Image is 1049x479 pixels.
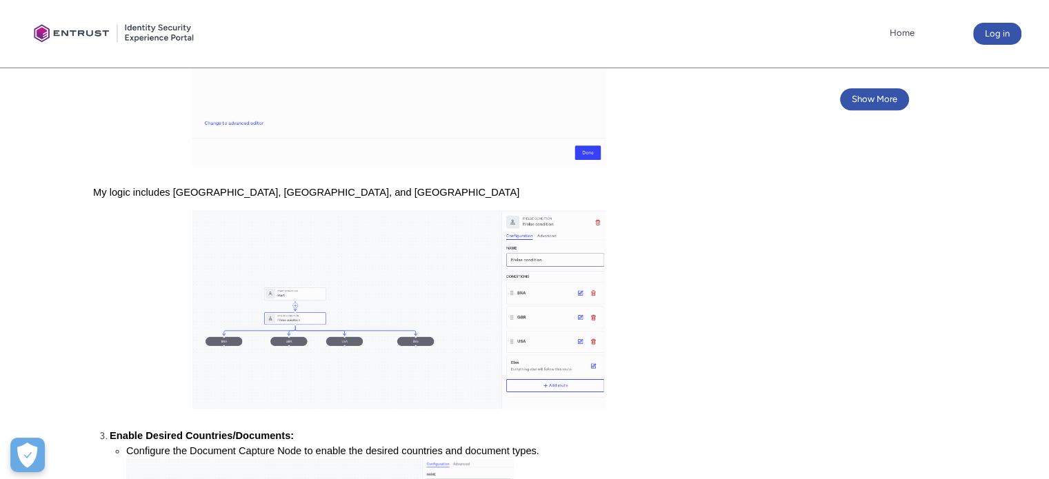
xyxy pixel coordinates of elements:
[10,438,45,472] button: Open Preferences
[93,187,519,198] span: My logic includes [GEOGRAPHIC_DATA], [GEOGRAPHIC_DATA], and [GEOGRAPHIC_DATA]
[192,210,606,409] img: AD_4nXfQzvytQ5R57A2gQ8sh9m3T4kboRCGtY5YBghhAmsDQBiTRMYsWUo3P5kFc10HPAJJsa4M58Jg1lDXwznDIbcLKG9Bmu...
[110,430,294,441] span: Enable Desired Countries/Documents:
[10,438,45,472] div: Cookie Preferences
[973,23,1021,45] button: Log in
[886,23,918,43] a: Home
[126,445,539,456] span: Configure the Document Capture Node to enable the desired countries and document types.
[840,88,909,110] button: Show More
